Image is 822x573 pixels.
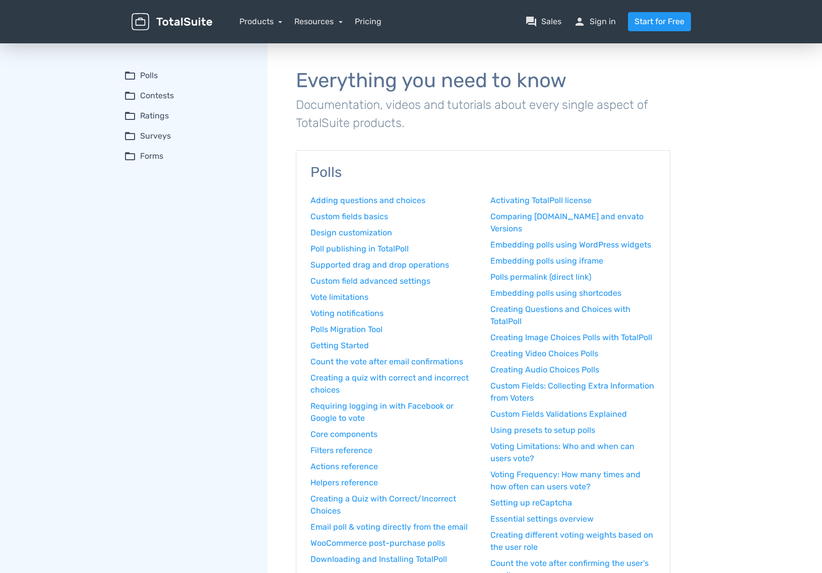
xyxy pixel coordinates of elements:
a: Poll publishing in TotalPoll [310,243,476,255]
a: Start for Free [628,12,691,31]
a: Voting notifications [310,307,476,320]
span: folder_open [124,150,136,162]
summary: folder_openContests [124,90,254,102]
a: Resources [294,17,343,26]
a: Supported drag and drop operations [310,259,476,271]
a: Creating Video Choices Polls [490,348,656,360]
a: Custom Fields: Collecting Extra Information from Voters [490,380,656,404]
span: folder_open [124,70,136,82]
a: Setting up reCaptcha [490,497,656,509]
a: Polls permalink (direct link) [490,271,656,283]
a: Downloading and Installing TotalPoll [310,553,476,565]
a: Creating a quiz with correct and incorrect choices [310,372,476,396]
a: Requiring logging in with Facebook or Google to vote [310,400,476,424]
a: Using presets to setup polls [490,424,656,436]
a: Embedding polls using shortcodes [490,287,656,299]
summary: folder_openForms [124,150,254,162]
a: Vote limitations [310,291,476,303]
a: Adding questions and choices [310,195,476,207]
a: Embedding polls using WordPress widgets [490,239,656,251]
summary: folder_openSurveys [124,130,254,142]
a: Essential settings overview [490,513,656,525]
a: question_answerSales [525,16,561,28]
a: Email poll & voting directly from the email [310,521,476,533]
a: WooCommerce post-purchase polls [310,537,476,549]
a: Products [239,17,283,26]
a: Voting Limitations: Who and when can users vote? [490,440,656,465]
img: TotalSuite for WordPress [132,13,212,31]
a: Custom fields basics [310,211,476,223]
a: Creating a Quiz with Correct/Incorrect Choices [310,493,476,517]
a: Custom field advanced settings [310,275,476,287]
a: Creating Image Choices Polls with TotalPoll [490,332,656,344]
a: Getting Started [310,340,476,352]
span: folder_open [124,130,136,142]
span: person [574,16,586,28]
a: Actions reference [310,461,476,473]
a: Count the vote after email confirmations [310,356,476,368]
a: Voting Frequency: How many times and how often can users vote? [490,469,656,493]
a: Embedding polls using iframe [490,255,656,267]
a: Creating Audio Choices Polls [490,364,656,376]
span: folder_open [124,90,136,102]
p: Documentation, videos and tutorials about every single aspect of TotalSuite products. [296,96,670,132]
span: question_answer [525,16,537,28]
summary: folder_openRatings [124,110,254,122]
a: Pricing [355,16,382,28]
a: Creating different voting weights based on the user role [490,529,656,553]
a: Filters reference [310,444,476,457]
a: Activating TotalPoll license [490,195,656,207]
h3: Polls [310,165,656,180]
h1: Everything you need to know [296,70,670,92]
a: Comparing [DOMAIN_NAME] and envato Versions [490,211,656,235]
summary: folder_openPolls [124,70,254,82]
a: Creating Questions and Choices with TotalPoll [490,303,656,328]
a: Helpers reference [310,477,476,489]
a: personSign in [574,16,616,28]
a: Custom Fields Validations Explained [490,408,656,420]
a: Polls Migration Tool [310,324,476,336]
a: Design customization [310,227,476,239]
a: Core components [310,428,476,440]
span: folder_open [124,110,136,122]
